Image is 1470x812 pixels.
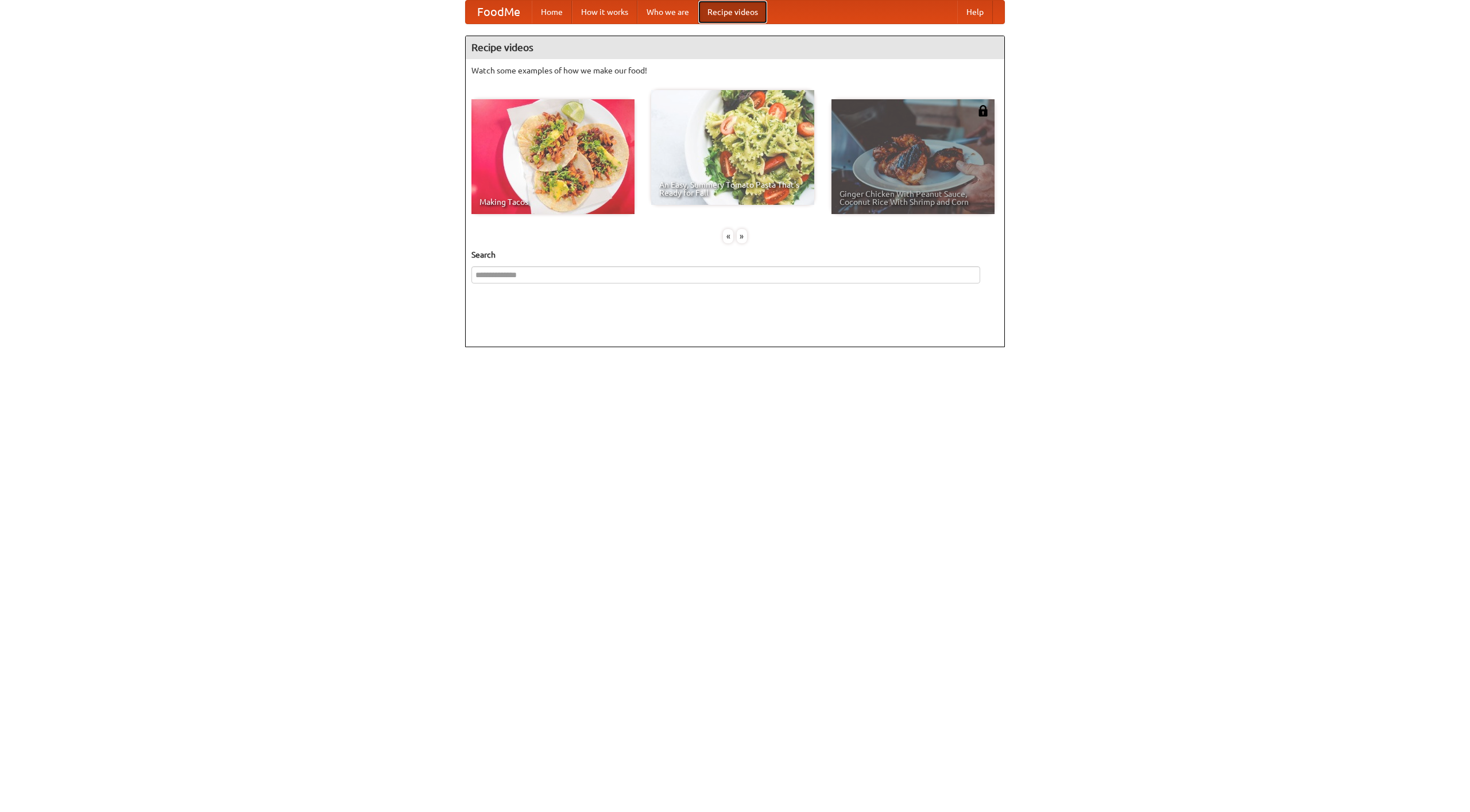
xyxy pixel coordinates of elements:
h5: Search [471,249,999,261]
a: Making Tacos [471,99,635,214]
a: An Easy, Summery Tomato Pasta That's Ready for Fall [651,90,814,205]
div: « [723,229,733,243]
img: 483408.png [977,105,989,116]
a: How it works [572,1,637,24]
a: Home [532,1,572,24]
div: » [737,229,747,243]
p: Watch some examples of how we make our food! [471,65,999,76]
a: Recipe videos [698,1,767,24]
a: Who we are [637,1,698,24]
a: Help [957,1,993,24]
h4: Recipe videos [466,36,1004,59]
span: An Easy, Summery Tomato Pasta That's Ready for Fall [659,181,806,197]
a: FoodMe [466,1,532,24]
span: Making Tacos [479,198,626,206]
